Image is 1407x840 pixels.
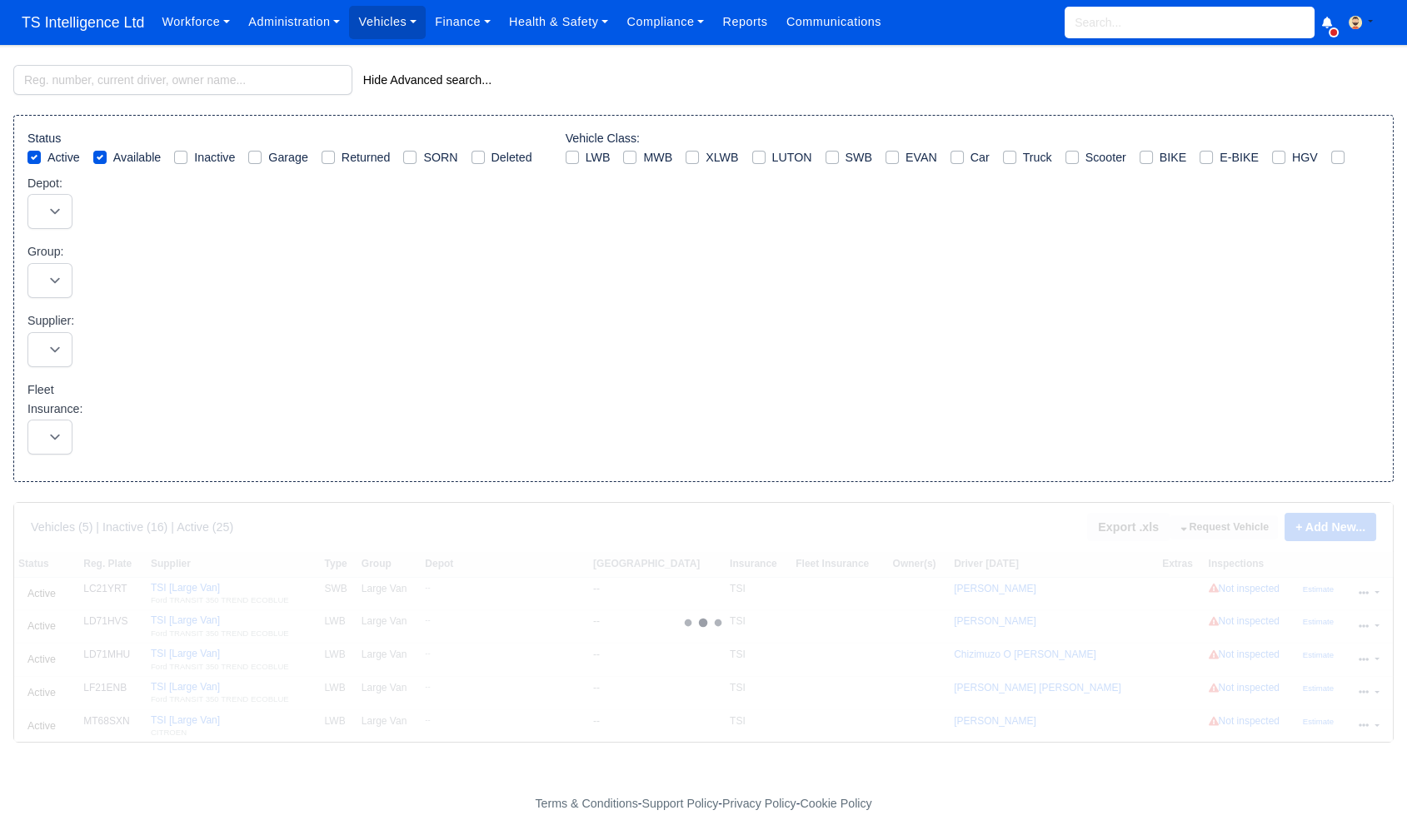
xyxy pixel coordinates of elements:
[846,148,872,167] label: SWB
[27,380,82,419] label: Fleet Insurance:
[13,65,352,95] input: Reg. number, current driver, owner name...
[1292,148,1318,167] label: HGV
[229,794,1179,813] div: - - -
[970,148,990,167] label: Car
[617,6,713,38] a: Compliance
[426,6,500,38] a: Finance
[13,6,152,39] span: TS Intelligence Ltd
[566,129,1365,167] div: Vehicle Class:
[777,6,891,38] a: Communications
[47,148,80,167] label: Active
[706,148,738,167] label: XLWB
[906,148,937,167] label: EVAN
[194,148,235,167] label: Inactive
[27,129,546,167] div: Status
[352,66,502,94] button: Hide Advanced search...
[772,148,812,167] label: LUTON
[643,148,672,167] label: MWB
[642,797,719,810] a: Support Policy
[1065,7,1315,38] input: Search...
[586,148,611,167] label: LWB
[423,148,457,167] label: SORN
[268,148,307,167] label: Garage
[1085,148,1126,167] label: Scooter
[1160,148,1186,167] label: BIKE
[13,7,152,39] a: TS Intelligence Ltd
[1023,148,1052,167] label: Truck
[27,242,64,261] label: Group:
[713,6,776,38] a: Reports
[500,6,618,38] a: Health & Safety
[1324,760,1407,840] iframe: Chat Widget
[491,148,532,167] label: Deleted
[349,6,426,38] a: Vehicles
[27,174,62,193] label: Depot:
[113,148,162,167] label: Available
[342,148,391,167] label: Returned
[152,6,239,38] a: Workforce
[27,311,74,331] label: Supplier:
[1220,148,1259,167] label: E-BIKE
[722,797,796,810] a: Privacy Policy
[800,797,871,810] a: Cookie Policy
[239,6,349,38] a: Administration
[535,797,637,810] a: Terms & Conditions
